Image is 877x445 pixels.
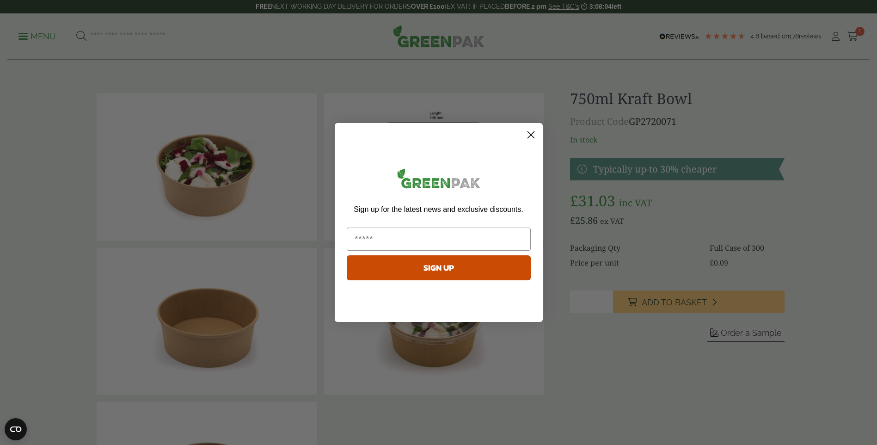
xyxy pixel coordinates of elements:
button: Close dialog [523,127,539,143]
span: Sign up for the latest news and exclusive discounts. [354,205,523,213]
button: Open CMP widget [5,418,27,440]
input: Email [347,228,531,251]
button: SIGN UP [347,255,531,280]
img: greenpak_logo [347,165,531,196]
